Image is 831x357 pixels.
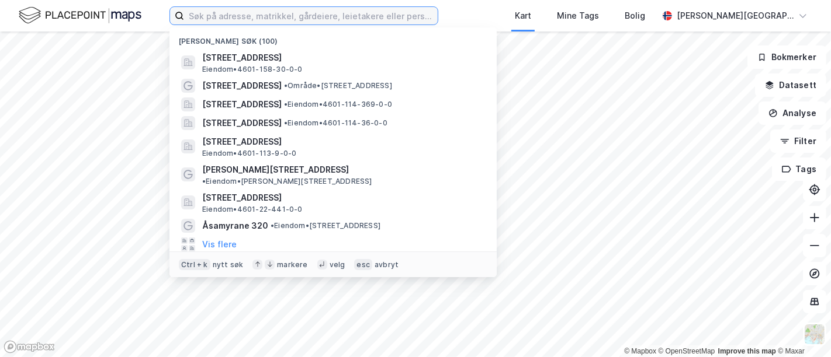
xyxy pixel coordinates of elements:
div: esc [354,258,372,270]
button: Datasett [755,73,826,97]
button: Filter [770,129,826,153]
div: velg [330,260,345,269]
div: avbryt [375,260,399,269]
span: • [284,118,288,127]
span: • [202,177,206,185]
img: logo.f888ab2527a4732fd821a326f86c7f29.svg [19,5,141,26]
div: [PERSON_NAME] søk (100) [169,27,497,48]
span: • [284,100,288,108]
button: Analyse [759,101,826,125]
span: • [271,221,274,230]
iframe: Chat Widget [773,301,831,357]
span: Eiendom • 4601-22-441-0-0 [202,205,303,214]
span: Åsamyrane 320 [202,219,268,233]
input: Søk på adresse, matrikkel, gårdeiere, leietakere eller personer [184,7,438,24]
div: Kart [515,9,531,23]
div: nytt søk [213,260,244,269]
button: Tags [772,157,826,181]
div: Bolig [625,9,645,23]
a: Mapbox [624,347,656,355]
span: [STREET_ADDRESS] [202,97,282,111]
span: Eiendom • [STREET_ADDRESS] [271,221,380,230]
a: Improve this map [718,347,776,355]
span: Eiendom • 4601-114-36-0-0 [284,118,387,128]
span: Eiendom • 4601-113-9-0-0 [202,149,296,158]
span: [STREET_ADDRESS] [202,135,483,149]
a: Mapbox homepage [4,340,55,353]
button: Vis flere [202,237,237,251]
span: Eiendom • 4601-158-30-0-0 [202,65,303,74]
span: [STREET_ADDRESS] [202,51,483,65]
a: OpenStreetMap [659,347,715,355]
div: Mine Tags [557,9,599,23]
span: Område • [STREET_ADDRESS] [284,81,392,90]
div: markere [277,260,307,269]
span: [STREET_ADDRESS] [202,79,282,93]
span: Eiendom • [PERSON_NAME][STREET_ADDRESS] [202,177,372,186]
button: Bokmerker [747,45,826,69]
div: Ctrl + k [179,258,210,270]
span: [PERSON_NAME][STREET_ADDRESS] [202,163,349,177]
span: [STREET_ADDRESS] [202,116,282,130]
span: Eiendom • 4601-114-369-0-0 [284,100,392,109]
span: [STREET_ADDRESS] [202,191,483,205]
div: [PERSON_NAME][GEOGRAPHIC_DATA] [677,9,794,23]
span: • [284,81,288,90]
